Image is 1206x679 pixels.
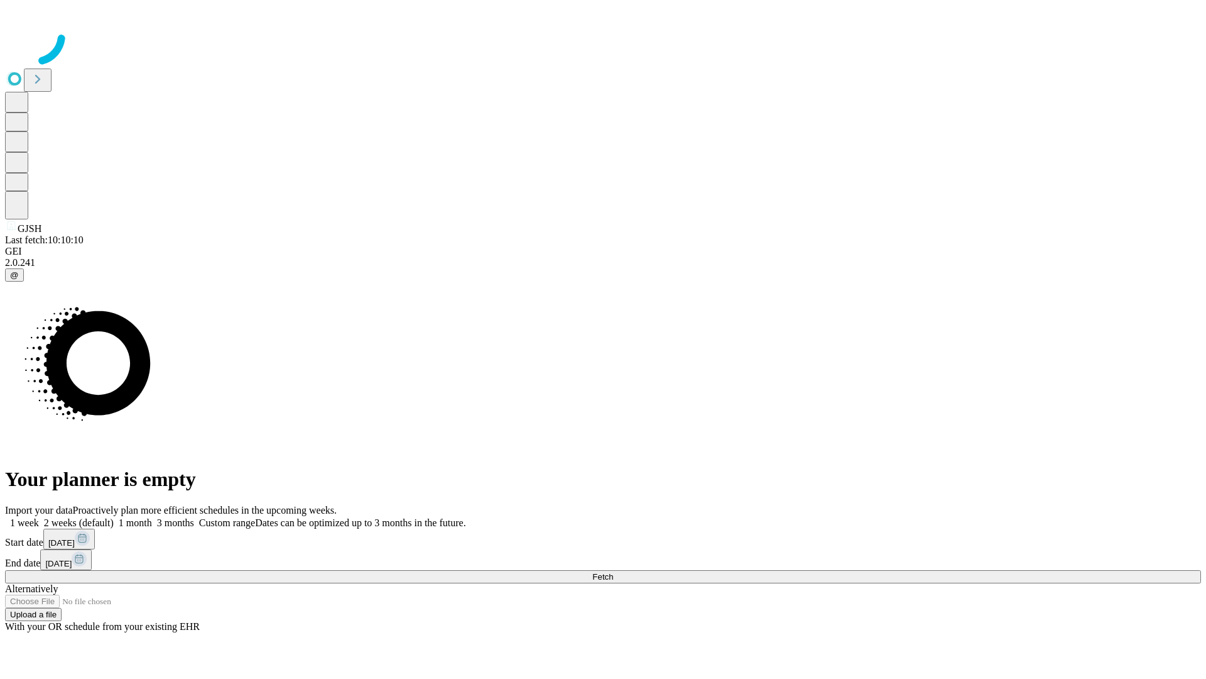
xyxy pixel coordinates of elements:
[44,517,114,528] span: 2 weeks (default)
[43,529,95,549] button: [DATE]
[10,517,39,528] span: 1 week
[5,549,1201,570] div: End date
[10,270,19,280] span: @
[73,505,337,516] span: Proactively plan more efficient schedules in the upcoming weeks.
[5,235,84,245] span: Last fetch: 10:10:10
[5,529,1201,549] div: Start date
[5,257,1201,268] div: 2.0.241
[199,517,255,528] span: Custom range
[5,608,62,621] button: Upload a file
[48,538,75,548] span: [DATE]
[5,505,73,516] span: Import your data
[40,549,92,570] button: [DATE]
[5,621,200,632] span: With your OR schedule from your existing EHR
[5,468,1201,491] h1: Your planner is empty
[592,572,613,582] span: Fetch
[5,570,1201,583] button: Fetch
[5,246,1201,257] div: GEI
[255,517,465,528] span: Dates can be optimized up to 3 months in the future.
[45,559,72,568] span: [DATE]
[18,223,41,234] span: GJSH
[157,517,194,528] span: 3 months
[5,583,58,594] span: Alternatively
[5,268,24,282] button: @
[119,517,152,528] span: 1 month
